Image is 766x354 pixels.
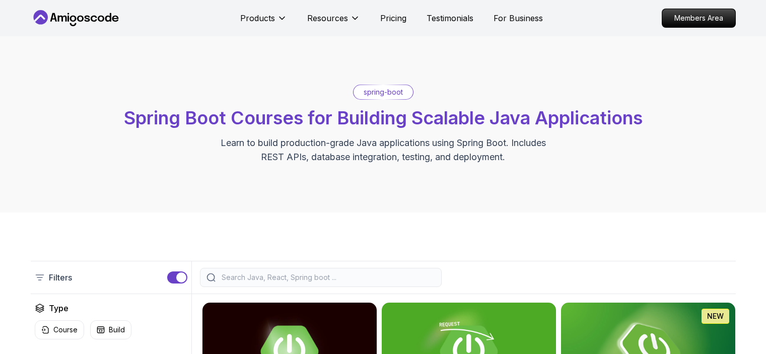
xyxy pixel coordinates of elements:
button: Resources [307,12,360,32]
button: Products [240,12,287,32]
a: Testimonials [427,12,473,24]
p: Members Area [662,9,735,27]
h2: Type [49,302,68,314]
a: For Business [494,12,543,24]
button: Course [35,320,84,339]
p: Course [53,325,78,335]
p: Learn to build production-grade Java applications using Spring Boot. Includes REST APIs, database... [214,136,552,164]
iframe: chat widget [704,291,766,339]
p: Resources [307,12,348,24]
input: Search Java, React, Spring boot ... [220,272,435,282]
p: Filters [49,271,72,284]
a: Pricing [380,12,406,24]
p: Build [109,325,125,335]
span: Spring Boot Courses for Building Scalable Java Applications [124,107,643,129]
button: Build [90,320,131,339]
a: Members Area [662,9,736,28]
p: spring-boot [364,87,403,97]
p: Products [240,12,275,24]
